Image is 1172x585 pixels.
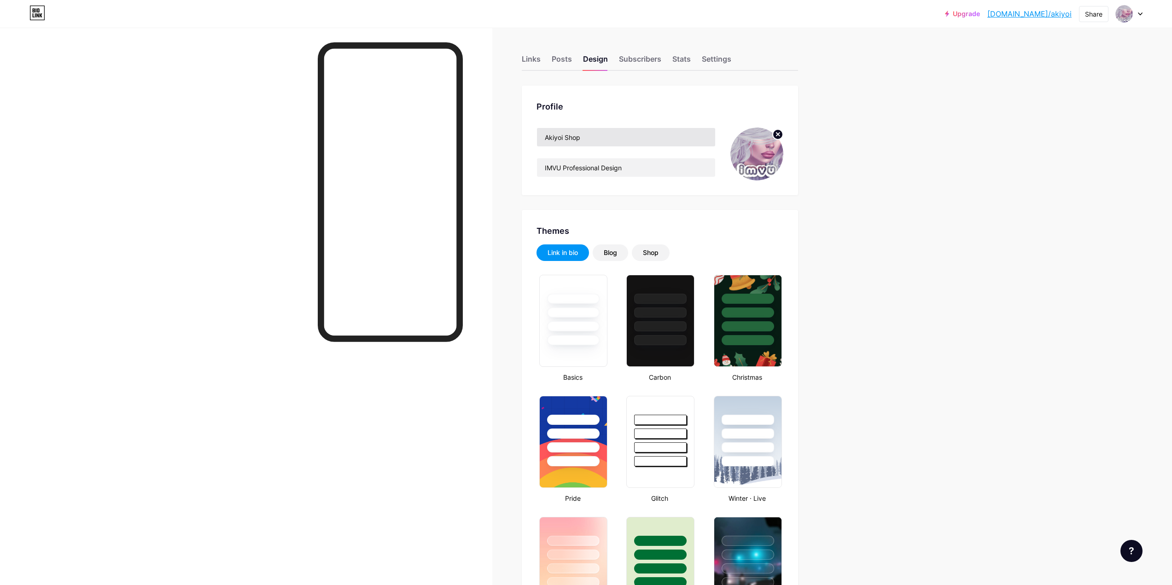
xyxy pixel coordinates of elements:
a: [DOMAIN_NAME]/akiyoi [987,8,1072,19]
div: Link in bio [548,248,578,257]
input: Name [537,128,715,146]
div: Links [522,53,541,70]
img: Selin Su [1115,5,1133,23]
div: Carbon [624,372,696,382]
div: Basics [536,372,609,382]
div: Share [1085,9,1102,19]
div: Design [583,53,608,70]
div: Subscribers [619,53,661,70]
input: Bio [537,158,715,177]
div: Winter · Live [711,493,783,503]
div: Themes [536,225,783,237]
div: Posts [552,53,572,70]
a: Upgrade [945,10,980,17]
div: Profile [536,100,783,113]
div: Glitch [624,493,696,503]
div: Settings [702,53,731,70]
div: Blog [604,248,617,257]
div: Stats [672,53,691,70]
img: Selin Su [730,127,783,180]
div: Pride [536,493,609,503]
div: Christmas [711,372,783,382]
div: Shop [643,248,659,257]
